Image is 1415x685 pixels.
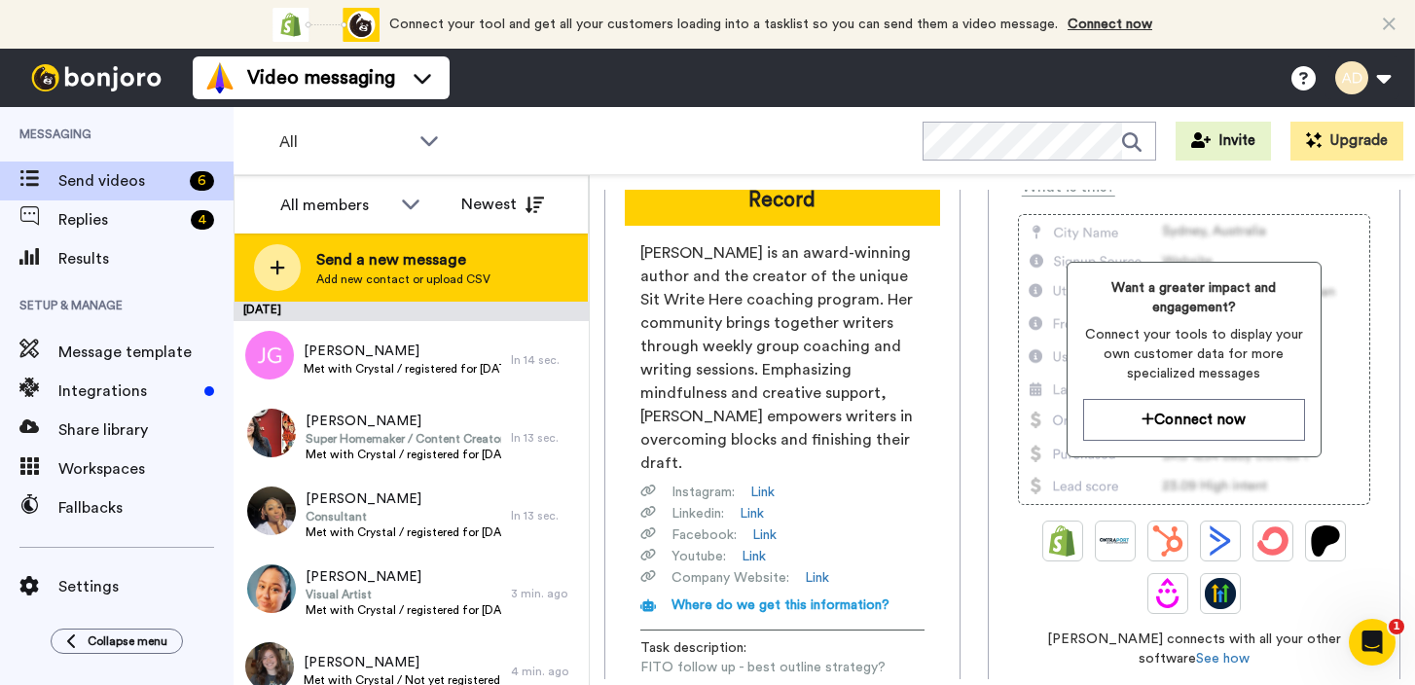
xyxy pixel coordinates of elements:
[204,62,236,93] img: vm-color.svg
[1290,122,1403,161] button: Upgrade
[1196,652,1250,666] a: See how
[245,331,294,379] img: avatar
[740,504,764,523] a: Link
[1083,278,1306,317] span: Want a greater impact and engagement?
[88,633,167,649] span: Collapse menu
[304,361,501,377] span: Met with Crystal / registered for [DATE] Webinar, she attended the recent HFTS workshop
[1310,525,1341,557] img: Patreon
[58,169,182,193] span: Send videos
[1047,525,1078,557] img: Shopify
[389,18,1058,31] span: Connect your tool and get all your customers loading into a tasklist so you can send them a video...
[306,509,501,524] span: Consultant
[247,409,296,457] img: 059bc921-3946-43ee-b7d6-cf7d2a8e5e37.jpg
[272,8,380,42] div: animation
[640,658,886,677] span: FITO follow up - best outline strategy?
[671,525,737,545] span: Facebook :
[511,586,579,601] div: 3 min. ago
[511,352,579,368] div: In 14 sec.
[58,341,234,364] span: Message template
[1083,399,1306,441] button: Connect now
[671,568,789,588] span: Company Website :
[752,525,777,545] a: Link
[1152,578,1183,609] img: Drip
[306,587,501,602] span: Visual Artist
[304,342,501,361] span: [PERSON_NAME]
[1176,122,1271,161] button: Invite
[742,547,766,566] a: Link
[280,194,391,217] div: All members
[1083,325,1306,383] span: Connect your tools to display your own customer data for more specialized messages
[58,496,234,520] span: Fallbacks
[1389,619,1404,634] span: 1
[447,185,559,224] button: Newest
[279,130,410,154] span: All
[511,430,579,446] div: In 13 sec.
[247,487,296,535] img: 8ae3b0fa-f474-4a8d-aa93-e98ef3c94739.jpg
[511,508,579,523] div: In 13 sec.
[511,664,579,679] div: 4 min. ago
[306,524,501,540] span: Met with Crystal / registered for [DATE] Webinar
[805,568,829,588] a: Link
[1257,525,1288,557] img: ConvertKit
[304,653,501,672] span: [PERSON_NAME]
[640,638,777,658] span: Task description :
[1349,619,1396,666] iframe: Intercom live chat
[306,489,501,509] span: [PERSON_NAME]
[51,629,183,654] button: Collapse menu
[58,457,234,481] span: Workspaces
[191,210,214,230] div: 4
[190,171,214,191] div: 6
[1205,525,1236,557] img: ActiveCampaign
[316,248,490,271] span: Send a new message
[1018,630,1370,668] span: [PERSON_NAME] connects with all your other software
[306,431,501,447] span: Super Homemaker / Content Creator
[58,208,183,232] span: Replies
[23,64,169,91] img: bj-logo-header-white.svg
[58,418,234,442] span: Share library
[316,271,490,287] span: Add new contact or upload CSV
[306,602,501,618] span: Met with Crystal / registered for [DATE] Webinar
[671,598,889,612] span: Where do we get this information?
[1205,578,1236,609] img: GoHighLevel
[1152,525,1183,557] img: Hubspot
[247,564,296,613] img: 00f2f66f-5974-4e9b-9fbf-6375273ae9e8.jpg
[750,483,775,502] a: Link
[306,412,501,431] span: [PERSON_NAME]
[247,64,395,91] span: Video messaging
[58,379,197,403] span: Integrations
[671,547,726,566] span: Youtube :
[58,247,234,270] span: Results
[625,175,940,226] button: Record
[1068,18,1152,31] a: Connect now
[306,567,501,587] span: [PERSON_NAME]
[1100,525,1131,557] img: Ontraport
[306,447,501,462] span: Met with Crystal / registered for [DATE] Webinar
[58,575,234,598] span: Settings
[671,483,735,502] span: Instagram :
[640,241,925,475] span: [PERSON_NAME] is an award-winning author and the creator of the unique Sit Write Here coaching pr...
[671,504,724,523] span: Linkedin :
[234,302,589,321] div: [DATE]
